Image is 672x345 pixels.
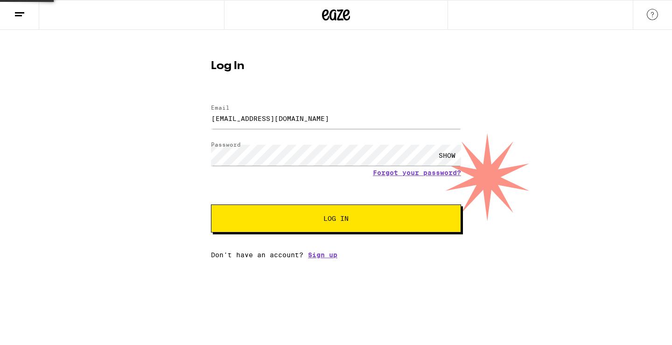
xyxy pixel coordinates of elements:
label: Email [211,105,230,111]
div: SHOW [433,145,461,166]
a: Sign up [308,251,337,259]
a: Forgot your password? [373,169,461,176]
div: Don't have an account? [211,251,461,259]
h1: Log In [211,61,461,72]
span: Log In [323,215,349,222]
button: Log In [211,204,461,232]
label: Password [211,141,241,148]
input: Email [211,108,461,129]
